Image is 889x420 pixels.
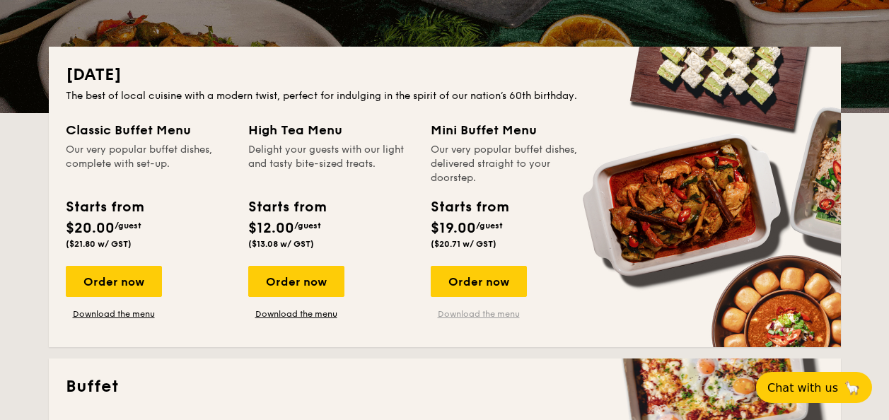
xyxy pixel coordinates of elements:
span: /guest [476,221,503,231]
span: ($20.71 w/ GST) [431,239,496,249]
div: Order now [431,266,527,297]
h2: Buffet [66,375,824,398]
h2: [DATE] [66,64,824,86]
span: /guest [115,221,141,231]
span: $12.00 [248,220,294,237]
div: Mini Buffet Menu [431,120,596,140]
span: $19.00 [431,220,476,237]
div: Delight your guests with our light and tasty bite-sized treats. [248,143,414,185]
div: Starts from [248,197,325,218]
div: High Tea Menu [248,120,414,140]
div: Classic Buffet Menu [66,120,231,140]
a: Download the menu [431,308,527,320]
div: The best of local cuisine with a modern twist, perfect for indulging in the spirit of our nation’... [66,89,824,103]
span: ($13.08 w/ GST) [248,239,314,249]
span: ($21.80 w/ GST) [66,239,132,249]
div: Order now [66,266,162,297]
span: /guest [294,221,321,231]
button: Chat with us🦙 [756,372,872,403]
span: $20.00 [66,220,115,237]
div: Order now [248,266,344,297]
a: Download the menu [248,308,344,320]
span: 🦙 [844,380,861,396]
span: Chat with us [767,381,838,395]
div: Starts from [431,197,508,218]
div: Our very popular buffet dishes, complete with set-up. [66,143,231,185]
a: Download the menu [66,308,162,320]
div: Starts from [66,197,143,218]
div: Our very popular buffet dishes, delivered straight to your doorstep. [431,143,596,185]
